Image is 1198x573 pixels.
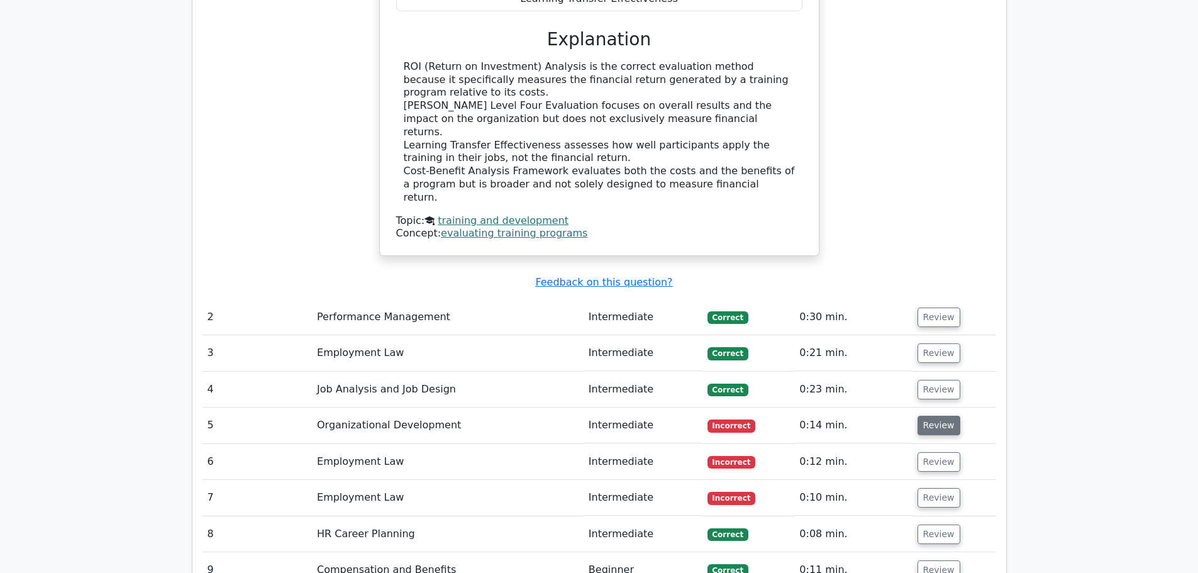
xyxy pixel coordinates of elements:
td: 0:14 min. [794,408,912,443]
td: 0:08 min. [794,516,912,552]
td: 8 [202,516,313,552]
td: 6 [202,444,313,480]
td: 5 [202,408,313,443]
td: 0:12 min. [794,444,912,480]
button: Review [918,488,960,508]
td: Organizational Development [312,408,584,443]
td: 0:23 min. [794,372,912,408]
td: Employment Law [312,480,584,516]
button: Review [918,380,960,399]
span: Incorrect [707,492,756,504]
button: Review [918,343,960,363]
div: ROI (Return on Investment) Analysis is the correct evaluation method because it specifically meas... [404,60,795,204]
td: 7 [202,480,313,516]
button: Review [918,525,960,544]
td: 4 [202,372,313,408]
span: Correct [707,384,748,396]
span: Incorrect [707,420,756,432]
td: Intermediate [584,444,702,480]
td: 0:30 min. [794,299,912,335]
a: Feedback on this question? [535,276,672,288]
div: Concept: [396,227,802,240]
td: Performance Management [312,299,584,335]
td: Intermediate [584,408,702,443]
button: Review [918,416,960,435]
td: Intermediate [584,516,702,552]
td: Intermediate [584,335,702,371]
td: 2 [202,299,313,335]
td: Employment Law [312,335,584,371]
span: Correct [707,311,748,324]
td: Intermediate [584,372,702,408]
td: Intermediate [584,480,702,516]
span: Incorrect [707,456,756,469]
td: 3 [202,335,313,371]
td: Intermediate [584,299,702,335]
td: 0:21 min. [794,335,912,371]
td: Employment Law [312,444,584,480]
td: Job Analysis and Job Design [312,372,584,408]
button: Review [918,452,960,472]
span: Correct [707,528,748,541]
td: 0:10 min. [794,480,912,516]
h3: Explanation [404,29,795,50]
div: Topic: [396,214,802,228]
button: Review [918,308,960,327]
td: HR Career Planning [312,516,584,552]
a: evaluating training programs [441,227,587,239]
span: Correct [707,347,748,360]
a: training and development [438,214,568,226]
